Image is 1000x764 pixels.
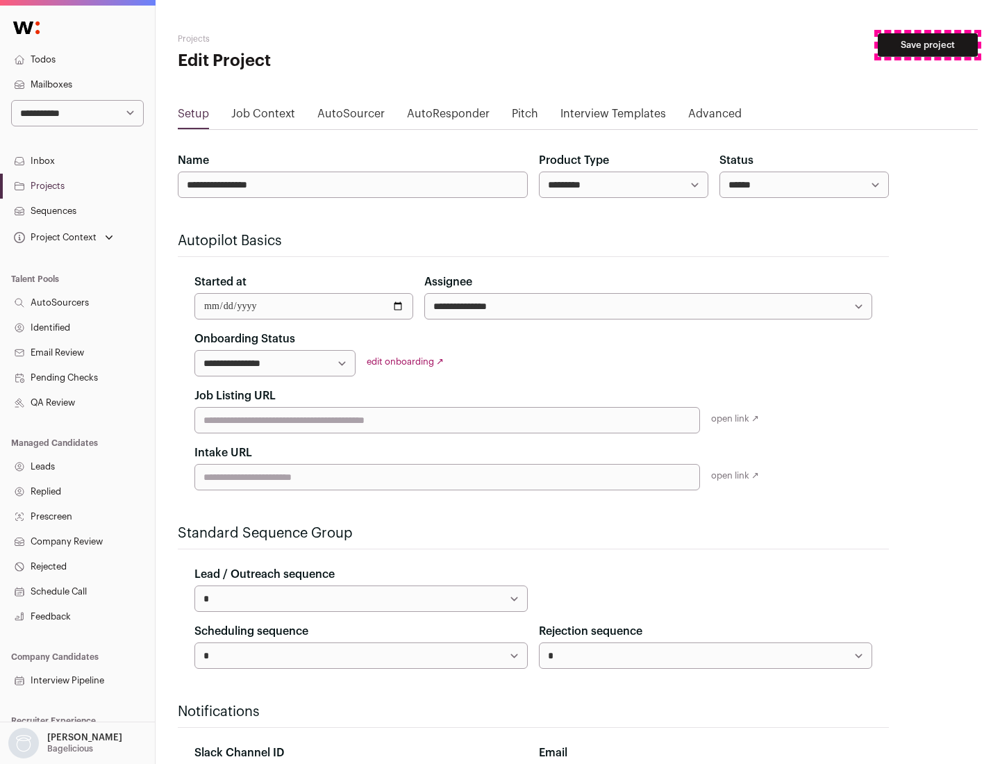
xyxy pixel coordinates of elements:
[6,14,47,42] img: Wellfound
[47,743,93,754] p: Bagelicious
[178,106,209,128] a: Setup
[194,745,284,761] label: Slack Channel ID
[539,152,609,169] label: Product Type
[512,106,538,128] a: Pitch
[407,106,490,128] a: AutoResponder
[194,566,335,583] label: Lead / Outreach sequence
[6,728,125,758] button: Open dropdown
[178,524,889,543] h2: Standard Sequence Group
[178,152,209,169] label: Name
[878,33,978,57] button: Save project
[178,702,889,722] h2: Notifications
[688,106,742,128] a: Advanced
[194,331,295,347] label: Onboarding Status
[11,232,97,243] div: Project Context
[367,357,444,366] a: edit onboarding ↗
[194,623,308,640] label: Scheduling sequence
[231,106,295,128] a: Job Context
[539,623,642,640] label: Rejection sequence
[47,732,122,743] p: [PERSON_NAME]
[560,106,666,128] a: Interview Templates
[719,152,753,169] label: Status
[194,274,247,290] label: Started at
[539,745,872,761] div: Email
[178,50,444,72] h1: Edit Project
[317,106,385,128] a: AutoSourcer
[194,445,252,461] label: Intake URL
[8,728,39,758] img: nopic.png
[178,33,444,44] h2: Projects
[11,228,116,247] button: Open dropdown
[178,231,889,251] h2: Autopilot Basics
[424,274,472,290] label: Assignee
[194,388,276,404] label: Job Listing URL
